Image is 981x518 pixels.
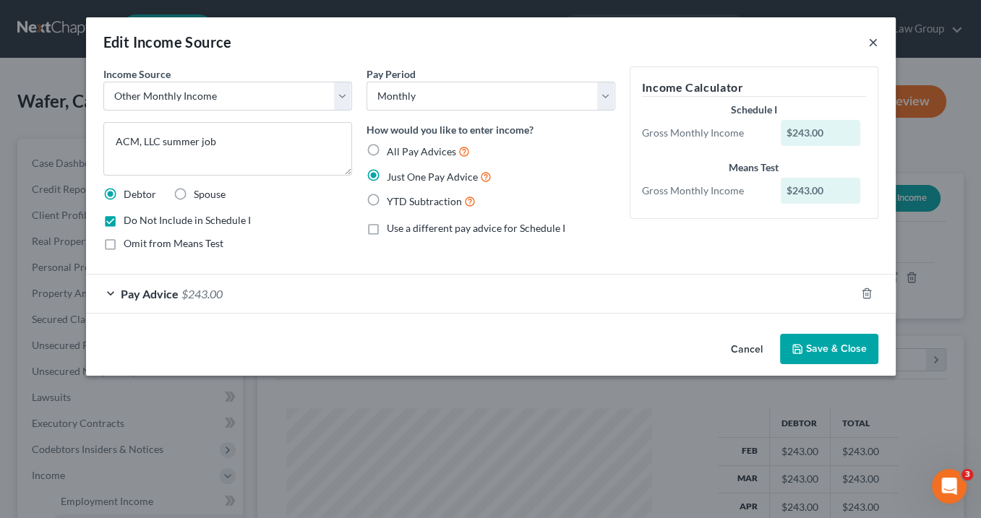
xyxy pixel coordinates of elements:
[367,122,534,137] label: How would you like to enter income?
[194,188,226,200] span: Spouse
[719,335,774,364] button: Cancel
[642,160,866,175] div: Means Test
[932,469,967,504] iframe: Intercom live chat
[868,33,878,51] button: ×
[121,287,179,301] span: Pay Advice
[124,237,223,249] span: Omit from Means Test
[642,103,866,117] div: Schedule I
[181,287,223,301] span: $243.00
[635,184,774,198] div: Gross Monthly Income
[387,170,478,183] span: Just One Pay Advice
[642,79,866,97] h5: Income Calculator
[387,145,456,157] span: All Pay Advices
[124,188,156,200] span: Debtor
[635,126,774,140] div: Gross Monthly Income
[961,469,973,480] span: 3
[387,195,462,207] span: YTD Subtraction
[367,66,416,82] label: Pay Period
[103,32,232,52] div: Edit Income Source
[781,178,860,204] div: $243.00
[781,120,860,146] div: $243.00
[780,334,878,364] button: Save & Close
[103,68,171,80] span: Income Source
[124,214,251,226] span: Do Not Include in Schedule I
[387,222,565,234] span: Use a different pay advice for Schedule I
